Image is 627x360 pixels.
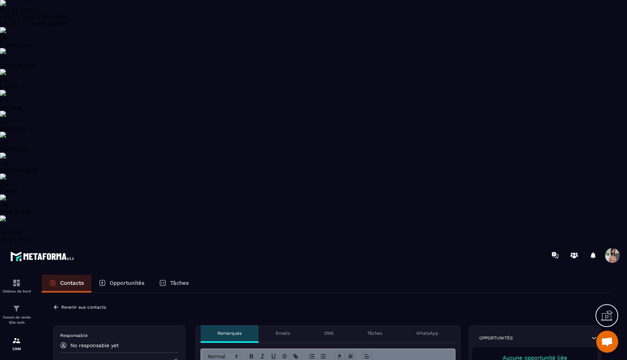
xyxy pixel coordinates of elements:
a: formationformationTableau de bord [2,273,31,299]
p: WhatsApp [416,330,439,336]
a: formationformationTunnel de vente Site web [2,299,31,331]
p: Remarques [217,330,242,336]
a: Tâches [152,275,196,292]
p: No responsable yet [70,342,119,348]
a: Contacts [42,275,91,292]
p: Revenir aux contacts [61,305,106,310]
p: Tunnel de vente Site web [2,315,31,325]
p: Tableau de bord [2,289,31,293]
div: Ouvrir le chat [596,331,618,353]
img: logo [10,250,76,263]
img: formation [12,304,21,313]
p: CRM [2,347,31,351]
a: formationformationCRM [2,331,31,356]
a: Opportunités [91,275,152,292]
img: formation [12,279,21,287]
p: Tâches [170,280,189,286]
img: formation [12,336,21,345]
p: SMS [324,330,334,336]
p: Opportunités [110,280,144,286]
p: Opportunités [479,335,513,341]
p: Contacts [60,280,84,286]
p: Emails [276,330,290,336]
p: Responsable [60,332,179,338]
p: Tâches [367,330,382,336]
